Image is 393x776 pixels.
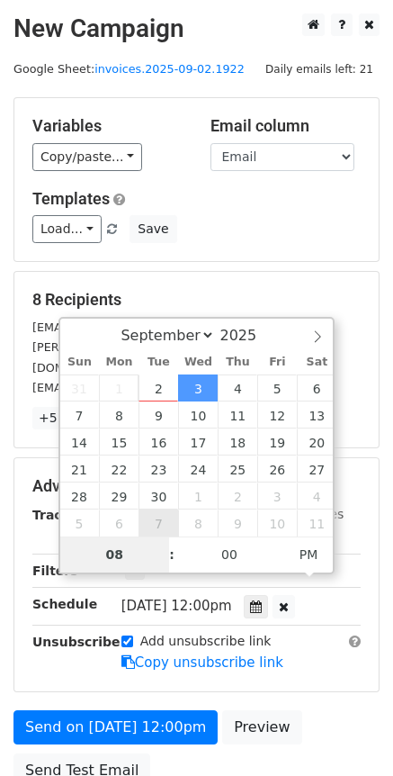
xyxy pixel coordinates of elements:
span: Fri [257,356,297,368]
a: Daily emails left: 21 [259,62,380,76]
span: September 1, 2025 [99,374,138,402]
small: [EMAIL_ADDRESS][DOMAIN_NAME] [32,320,233,334]
small: [PERSON_NAME][EMAIL_ADDRESS][PERSON_NAME][DOMAIN_NAME] [32,340,327,374]
span: October 6, 2025 [99,510,138,537]
span: Thu [218,356,257,368]
a: Copy unsubscribe link [121,654,283,671]
span: September 12, 2025 [257,402,297,429]
span: September 2, 2025 [138,374,178,402]
span: September 5, 2025 [257,374,297,402]
span: October 1, 2025 [178,483,218,510]
span: September 16, 2025 [138,429,178,456]
a: Preview [222,710,301,744]
input: Year [215,327,280,344]
span: September 9, 2025 [138,402,178,429]
small: Google Sheet: [13,62,245,76]
span: Tue [138,356,178,368]
span: [DATE] 12:00pm [121,598,232,614]
span: October 10, 2025 [257,510,297,537]
span: October 2, 2025 [218,483,257,510]
span: September 11, 2025 [218,402,257,429]
span: September 25, 2025 [218,456,257,483]
span: September 4, 2025 [218,374,257,402]
a: +5 more [32,407,100,429]
h5: Variables [32,116,183,136]
span: September 29, 2025 [99,483,138,510]
span: September 22, 2025 [99,456,138,483]
span: Wed [178,356,218,368]
span: September 26, 2025 [257,456,297,483]
iframe: Chat Widget [303,690,393,776]
span: Sun [60,356,100,368]
input: Minute [174,537,284,573]
span: October 3, 2025 [257,483,297,510]
span: September 7, 2025 [60,402,100,429]
span: September 27, 2025 [297,456,336,483]
strong: Schedule [32,597,97,611]
span: September 6, 2025 [297,374,336,402]
span: Click to toggle [284,537,334,573]
h5: Email column [210,116,362,136]
small: [EMAIL_ADDRESS][DOMAIN_NAME] [32,381,233,394]
span: September 30, 2025 [138,483,178,510]
span: October 9, 2025 [218,510,257,537]
button: Save [130,215,176,243]
span: September 21, 2025 [60,456,100,483]
span: September 15, 2025 [99,429,138,456]
span: October 11, 2025 [297,510,336,537]
span: : [169,537,174,573]
strong: Tracking [32,508,93,522]
span: Mon [99,356,138,368]
a: invoices.2025-09-02.1922 [94,62,245,76]
a: Copy/paste... [32,143,142,171]
span: September 8, 2025 [99,402,138,429]
span: October 5, 2025 [60,510,100,537]
span: Daily emails left: 21 [259,59,380,79]
h5: 8 Recipients [32,290,361,310]
span: September 17, 2025 [178,429,218,456]
strong: Unsubscribe [32,635,121,649]
span: October 4, 2025 [297,483,336,510]
h5: Advanced [32,476,361,496]
span: Sat [297,356,336,368]
span: September 14, 2025 [60,429,100,456]
span: September 13, 2025 [297,402,336,429]
h2: New Campaign [13,14,380,44]
span: September 19, 2025 [257,429,297,456]
span: August 31, 2025 [60,374,100,402]
span: September 3, 2025 [178,374,218,402]
span: October 7, 2025 [138,510,178,537]
a: Load... [32,215,102,243]
span: September 20, 2025 [297,429,336,456]
a: Send on [DATE] 12:00pm [13,710,218,744]
span: September 10, 2025 [178,402,218,429]
label: Add unsubscribe link [140,632,272,651]
span: September 24, 2025 [178,456,218,483]
span: September 28, 2025 [60,483,100,510]
span: September 18, 2025 [218,429,257,456]
a: Templates [32,189,110,208]
span: October 8, 2025 [178,510,218,537]
strong: Filters [32,564,78,578]
input: Hour [60,537,170,573]
span: September 23, 2025 [138,456,178,483]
